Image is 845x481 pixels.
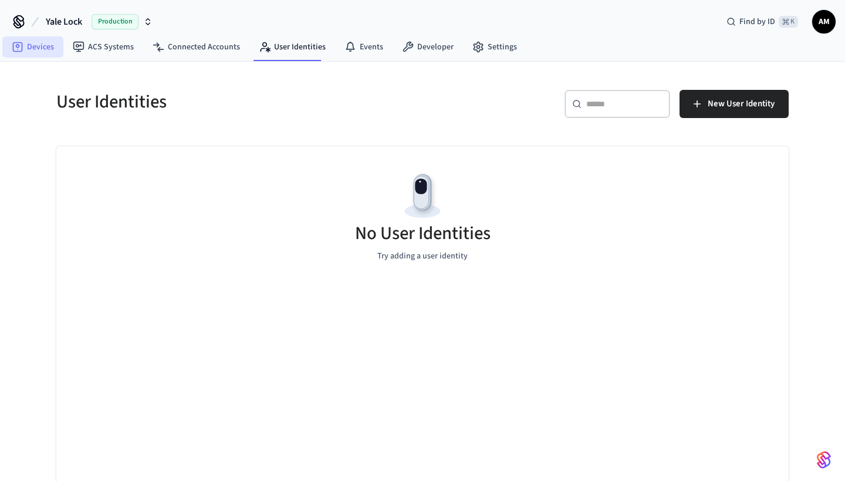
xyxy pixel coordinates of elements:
[249,36,335,58] a: User Identities
[393,36,463,58] a: Developer
[92,14,138,29] span: Production
[56,90,415,114] h5: User Identities
[396,170,449,223] img: Devices Empty State
[739,16,775,28] span: Find by ID
[335,36,393,58] a: Events
[377,250,468,263] p: Try adding a user identity
[2,36,63,58] a: Devices
[708,96,775,112] span: New User Identity
[717,11,807,32] div: Find by ID⌘ K
[63,36,143,58] a: ACS Systems
[813,11,834,32] span: AM
[46,15,82,29] span: Yale Lock
[143,36,249,58] a: Connected Accounts
[463,36,526,58] a: Settings
[812,10,836,33] button: AM
[779,16,798,28] span: ⌘ K
[817,450,831,469] img: SeamLogoGradient.69752ec5.svg
[355,221,491,245] h5: No User Identities
[680,90,789,118] button: New User Identity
